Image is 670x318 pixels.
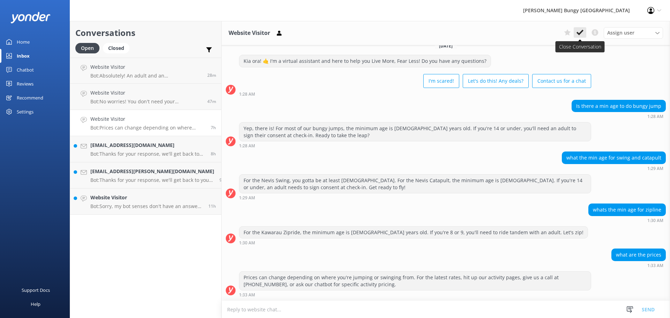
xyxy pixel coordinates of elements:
span: [DATE] [435,43,457,49]
span: Sep 28 2025 01:33am (UTC +13:00) Pacific/Auckland [211,125,216,131]
div: Chatbot [17,63,34,77]
h4: [EMAIL_ADDRESS][DOMAIN_NAME] [90,141,206,149]
div: Support Docs [22,283,50,297]
span: Sep 27 2025 10:23pm (UTC +13:00) Pacific/Auckland [208,203,216,209]
div: For the Kawarau Zipride, the minimum age is [DEMOGRAPHIC_DATA] years old. If you're 8 or 9, you'l... [239,227,588,238]
span: Sep 28 2025 09:44am (UTC +13:00) Pacific/Auckland [207,98,216,104]
p: Bot: No worries! You don't need your confirmation for check-in. But if you want it resent, just g... [90,98,202,105]
div: Help [31,297,40,311]
div: Sep 28 2025 01:28am (UTC +13:00) Pacific/Auckland [239,91,591,96]
div: Inbox [17,49,30,63]
div: what the min age for swing and catapult [562,152,665,164]
button: I'm scared! [423,74,459,88]
span: Sep 28 2025 12:39am (UTC +13:00) Pacific/Auckland [211,151,216,157]
a: Website VisitorBot:Prices can change depending on where you're jumping or swinging from. For the ... [70,110,221,136]
a: Website VisitorBot:Sorry, my bot senses don't have an answer for that, please try and rephrase yo... [70,188,221,215]
a: Website VisitorBot:Absolutely! An adult and an [DEMOGRAPHIC_DATA] can tandem swing on the Nevis S... [70,58,221,84]
h4: [EMAIL_ADDRESS][PERSON_NAME][DOMAIN_NAME] [90,168,214,175]
span: Sep 28 2025 10:03am (UTC +13:00) Pacific/Auckland [207,72,216,78]
h3: Website Visitor [229,29,270,38]
strong: 1:30 AM [239,241,255,245]
p: Bot: Thanks for your response, we'll get back to you as soon as we can during opening hours. [90,177,214,183]
a: [EMAIL_ADDRESS][PERSON_NAME][DOMAIN_NAME]Bot:Thanks for your response, we'll get back to you as s... [70,162,221,188]
strong: 1:29 AM [647,167,663,171]
div: Prices can change depending on where you're jumping or swinging from. For the latest rates, hit u... [239,272,591,290]
strong: 1:30 AM [647,219,663,223]
div: Recommend [17,91,43,105]
img: yonder-white-logo.png [10,12,51,23]
div: whats the min age for zipline [589,204,665,216]
div: Sep 28 2025 01:28am (UTC +13:00) Pacific/Auckland [572,114,666,119]
h4: Website Visitor [90,115,206,123]
div: what are the prices [612,249,665,261]
p: Bot: Absolutely! An adult and an [DEMOGRAPHIC_DATA] can tandem swing on the Nevis Swing. Just mak... [90,73,202,79]
div: Sep 28 2025 01:29am (UTC +13:00) Pacific/Auckland [562,166,666,171]
span: Sep 28 2025 12:30am (UTC +13:00) Pacific/Auckland [219,177,225,183]
span: Assign user [607,29,634,37]
div: Sep 28 2025 01:33am (UTC +13:00) Pacific/Auckland [611,263,666,268]
p: Bot: Thanks for your response, we'll get back to you as soon as we can during opening hours. [90,151,206,157]
div: Closed [103,43,129,53]
div: Sep 28 2025 01:30am (UTC +13:00) Pacific/Auckland [588,218,666,223]
div: Kia ora! 🤙 I'm a virtual assistant and here to help you Live More, Fear Less! Do you have any que... [239,55,491,67]
div: Sep 28 2025 01:28am (UTC +13:00) Pacific/Auckland [239,143,591,148]
strong: 1:28 AM [647,114,663,119]
div: Open [75,43,99,53]
div: Sep 28 2025 01:30am (UTC +13:00) Pacific/Auckland [239,240,588,245]
div: Settings [17,105,33,119]
strong: 1:33 AM [239,293,255,297]
div: Is there a min age to do bungy jump [572,100,665,112]
strong: 1:28 AM [239,92,255,96]
h4: Website Visitor [90,194,203,201]
div: Assign User [604,27,663,38]
div: Yep, there is! For most of our bungy jumps, the minimum age is [DEMOGRAPHIC_DATA] years old. If y... [239,123,591,141]
div: Home [17,35,30,49]
h4: Website Visitor [90,63,202,71]
strong: 1:33 AM [647,264,663,268]
div: Sep 28 2025 01:33am (UTC +13:00) Pacific/Auckland [239,292,591,297]
div: Reviews [17,77,33,91]
a: Open [75,44,103,52]
strong: 1:28 AM [239,144,255,148]
button: Contact us for a chat [532,74,591,88]
div: Sep 28 2025 01:29am (UTC +13:00) Pacific/Auckland [239,195,591,200]
div: For the Nevis Swing, you gotta be at least [DEMOGRAPHIC_DATA]. For the Nevis Catapult, the minimu... [239,175,591,193]
h2: Conversations [75,26,216,39]
strong: 1:29 AM [239,196,255,200]
p: Bot: Prices can change depending on where you're jumping or swinging from. For the latest rates, ... [90,125,206,131]
p: Bot: Sorry, my bot senses don't have an answer for that, please try and rephrase your question, I... [90,203,203,209]
h4: Website Visitor [90,89,202,97]
a: Website VisitorBot:No worries! You don't need your confirmation for check-in. But if you want it ... [70,84,221,110]
a: [EMAIL_ADDRESS][DOMAIN_NAME]Bot:Thanks for your response, we'll get back to you as soon as we can... [70,136,221,162]
a: Closed [103,44,133,52]
button: Let's do this! Any deals? [463,74,529,88]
